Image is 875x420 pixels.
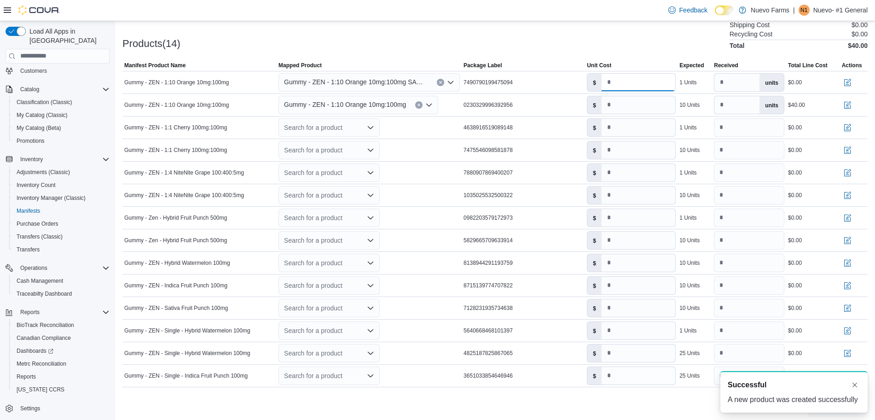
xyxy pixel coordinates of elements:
[13,358,70,369] a: Metrc Reconciliation
[13,332,75,344] a: Canadian Compliance
[17,154,46,165] button: Inventory
[464,350,513,357] span: 4825187825867065
[367,304,374,312] button: Open list of options
[18,6,60,15] img: Cova
[464,327,513,334] span: 5640668468101397
[679,146,700,154] div: 10 Units
[124,372,248,379] span: Gummy - ZEN - Single - Indica Fruit Punch 100mg
[679,62,704,69] span: Expected
[17,402,110,414] span: Settings
[728,394,860,405] div: A new product was created successfully
[447,79,454,86] button: Open list of options
[13,110,71,121] a: My Catalog (Classic)
[788,79,802,86] div: $0.00
[284,99,406,110] span: Gummy - ZEN - 1:10 Orange 10mg:100mg
[13,205,44,216] a: Manifests
[759,74,784,91] label: units
[278,62,322,69] span: Mapped Product
[13,110,110,121] span: My Catalog (Classic)
[284,76,428,87] span: Gummy - ZEN - 1:10 Orange 10mg:100mg SAMPLE
[13,218,110,229] span: Purchase Orders
[17,246,40,253] span: Transfers
[415,101,423,109] button: Clear input
[788,214,802,222] div: $0.00
[13,180,59,191] a: Inventory Count
[9,243,113,256] button: Transfers
[17,154,110,165] span: Inventory
[9,192,113,204] button: Inventory Manager (Classic)
[9,319,113,332] button: BioTrack Reconciliation
[800,5,807,16] span: N1
[13,218,62,229] a: Purchase Orders
[13,371,40,382] a: Reports
[759,96,784,114] label: units
[587,74,602,91] label: $
[793,5,795,16] p: |
[17,194,86,202] span: Inventory Manager (Classic)
[13,180,110,191] span: Inventory Count
[587,209,602,227] label: $
[587,254,602,272] label: $
[124,327,250,334] span: Gummy - ZEN - Single - Hybrid Watermelon 100mg
[13,320,110,331] span: BioTrack Reconciliation
[17,84,43,95] button: Catalog
[679,237,700,244] div: 10 Units
[464,101,513,109] span: 0230329996392956
[464,282,513,289] span: 8715139774707822
[367,146,374,154] button: Open list of options
[13,97,76,108] a: Classification (Classic)
[679,101,700,109] div: 10 Units
[124,192,244,199] span: Gummy - ZEN - 1:4 NiteNite Grape 100:400:5mg
[17,262,51,274] button: Operations
[788,124,802,131] div: $0.00
[842,62,862,69] span: Actions
[788,282,802,289] div: $0.00
[9,344,113,357] a: Dashboards
[20,156,43,163] span: Inventory
[679,214,696,222] div: 1 Units
[13,358,110,369] span: Metrc Reconciliation
[17,220,58,227] span: Purchase Orders
[730,42,744,49] h4: Total
[679,327,696,334] div: 1 Units
[124,214,227,222] span: Gummy - Zen - Hybrid Fruit Punch 500mg
[17,262,110,274] span: Operations
[679,304,700,312] div: 10 Units
[788,101,805,109] div: $40.00
[587,164,602,181] label: $
[367,259,374,267] button: Open list of options
[367,214,374,222] button: Open list of options
[17,290,72,297] span: Traceabilty Dashboard
[367,282,374,289] button: Open list of options
[13,384,68,395] a: [US_STATE] CCRS
[367,124,374,131] button: Open list of options
[679,282,700,289] div: 10 Units
[587,141,602,159] label: $
[2,83,113,96] button: Catalog
[124,282,227,289] span: Gummy - ZEN - Indica Fruit Punch 100mg
[464,146,513,154] span: 7475546098581878
[13,275,110,286] span: Cash Management
[367,169,374,176] button: Open list of options
[2,262,113,274] button: Operations
[679,259,700,267] div: 10 Units
[464,192,513,199] span: 1035025532500322
[9,217,113,230] button: Purchase Orders
[730,30,772,38] h6: Recycling Cost
[17,347,53,355] span: Dashboards
[17,360,66,367] span: Metrc Reconciliation
[587,277,602,294] label: $
[17,233,63,240] span: Transfers (Classic)
[437,79,444,86] button: Clear input
[13,244,110,255] span: Transfers
[17,124,61,132] span: My Catalog (Beta)
[788,146,802,154] div: $0.00
[17,99,72,106] span: Classification (Classic)
[17,403,44,414] a: Settings
[464,62,502,69] span: Package Label
[2,402,113,415] button: Settings
[679,124,696,131] div: 1 Units
[13,122,65,134] a: My Catalog (Beta)
[13,122,110,134] span: My Catalog (Beta)
[788,304,802,312] div: $0.00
